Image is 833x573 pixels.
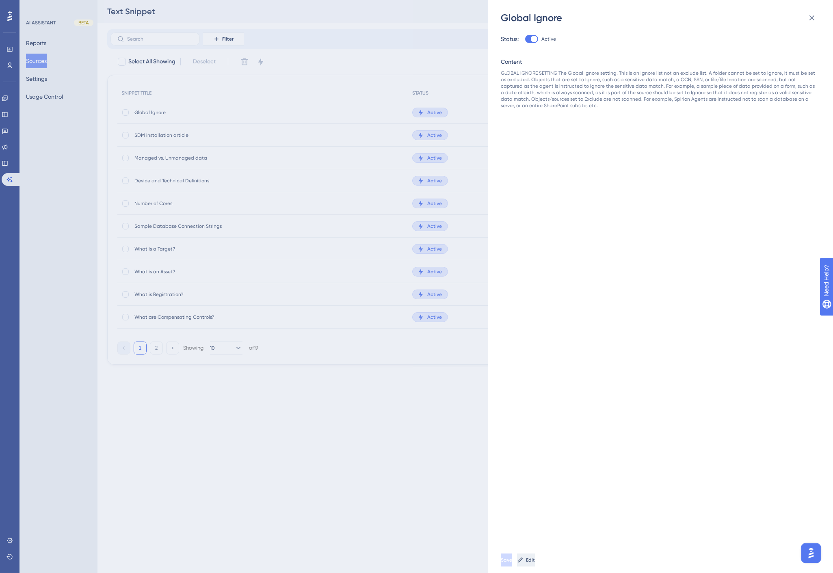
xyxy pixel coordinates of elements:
[517,554,535,567] button: Edit
[541,36,556,42] span: Active
[526,557,535,563] span: Edit
[799,541,823,565] iframe: UserGuiding AI Assistant Launcher
[501,34,519,44] div: Status:
[501,11,822,24] div: Global Ignore
[501,70,815,109] div: GLOBAL IGNORE SETTING The Global Ignore setting. This is an ignore list not an exclude list. A fo...
[501,554,512,567] button: Save
[501,57,815,67] div: Content
[501,557,512,563] span: Save
[19,2,51,12] span: Need Help?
